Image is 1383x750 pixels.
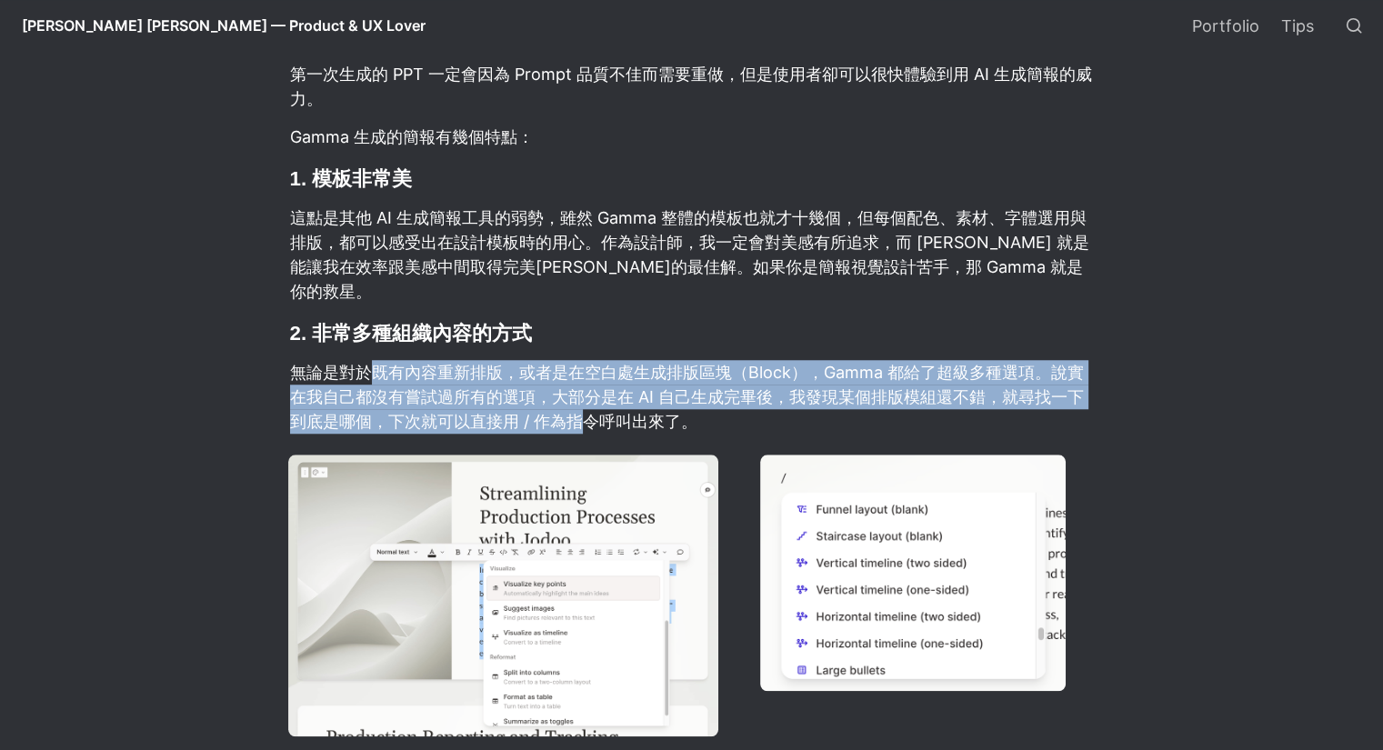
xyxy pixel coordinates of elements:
p: 這點是其他 AI 生成簡報工具的弱勢，雖然 Gamma 整體的模板也就才十幾個，但每個配色、素材、字體選用與排版，都可以感受出在設計模板時的用心。作為設計師，我一定會對美感有所追求，而 [PER... [288,203,1096,306]
span: [PERSON_NAME] [PERSON_NAME] — Product & UX Lover [22,16,426,35]
h3: 1. 模板非常美 [288,163,1096,195]
img: image [760,455,1066,691]
h3: 2. 非常多種組織內容的方式 [288,317,1096,349]
p: Gamma 生成的簡報有幾個特點： [288,122,1096,152]
p: 第一次生成的 PPT 一定會因為 Prompt 品質不佳而需要重做，但是使用者卻可以很快體驗到用 AI 生成簡報的威力。 [288,59,1096,114]
p: 無論是對於既有內容重新排版，或者是在空白處生成排版區塊（Block），Gamma 都給了超級多種選項。說實在我自己都沒有嘗試過所有的選項，大部分是在 AI 自己生成完畢後，我發現某個排版模組還不... [288,357,1096,436]
img: image [288,455,719,736]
